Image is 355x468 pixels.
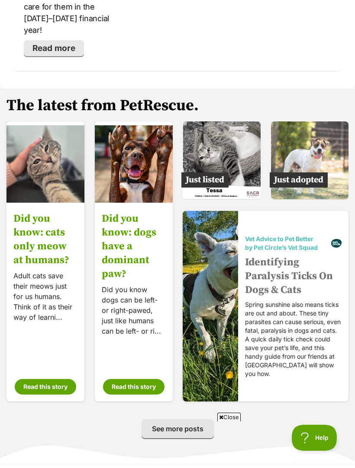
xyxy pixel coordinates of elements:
[270,172,328,188] span: Just adopted
[20,425,335,464] iframe: Advertisement
[13,271,77,322] p: Adult cats save their meows just for us humans. Think of it as their way of learni...
[6,121,84,401] a: Did you know: cats only meow at humans? Did you know: cats only meow at humans? Adult cats save t...
[15,379,76,395] button: Read this story
[245,300,342,378] p: Spring sunshine also means ticks are out and about. These tiny parasites can cause serious, even ...
[181,172,229,188] span: Just listed
[102,284,166,336] p: Did you know dogs can be left- or right-pawed, just like humans can be left- or ri...
[95,121,173,401] a: Did you know: dogs have a dominant paw? Did you know: dogs have a dominant paw? Did you know dogs...
[142,419,214,438] a: See more posts
[102,212,166,281] h3: Did you know: dogs have a dominant paw?
[6,97,349,115] h2: The latest from PetRescue.
[245,235,331,252] span: Vet Advice to Pet Better by Pet Circle’s Vet Squad
[95,125,173,203] img: Did you know: dogs have a dominant paw?
[245,255,342,297] h3: Identifying Paralysis Ticks On Dogs & Cats
[271,121,349,199] img: Medium Male American Staffy Mix Dog
[292,425,338,451] iframe: Help Scout Beacon - Open
[13,212,77,267] h3: Did you know: cats only meow at humans?
[6,125,84,203] img: Did you know: cats only meow at humans?
[103,379,164,395] button: Read this story
[24,40,84,57] a: Read more
[217,413,241,421] span: Close
[183,121,261,199] img: Female Domestic Short Hair (DSH) Cat
[183,211,349,401] a: Vet Advice to Pet Better by Pet Circle’s Vet Squad Identifying Paralysis Ticks On Dogs & Cats Spr...
[183,192,261,201] a: Just listed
